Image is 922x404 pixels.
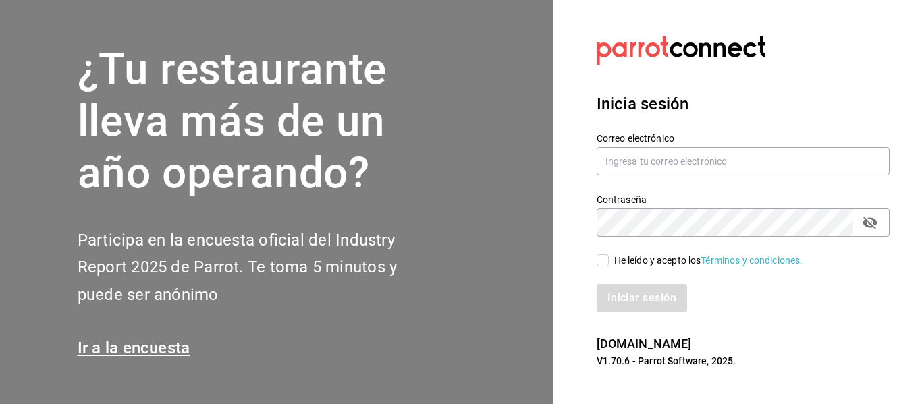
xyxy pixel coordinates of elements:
[78,227,442,309] h2: Participa en la encuesta oficial del Industry Report 2025 de Parrot. Te toma 5 minutos y puede se...
[614,254,803,268] div: He leído y acepto los
[701,255,803,266] a: Términos y condiciones.
[597,134,890,143] label: Correo electrónico
[597,337,692,351] a: [DOMAIN_NAME]
[597,147,890,175] input: Ingresa tu correo electrónico
[78,339,190,357] a: Ir a la encuesta
[859,211,882,234] button: passwordField
[78,44,442,199] h1: ¿Tu restaurante lleva más de un año operando?
[597,195,890,204] label: Contraseña
[597,354,890,368] p: V1.70.6 - Parrot Software, 2025.
[597,92,890,116] h3: Inicia sesión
